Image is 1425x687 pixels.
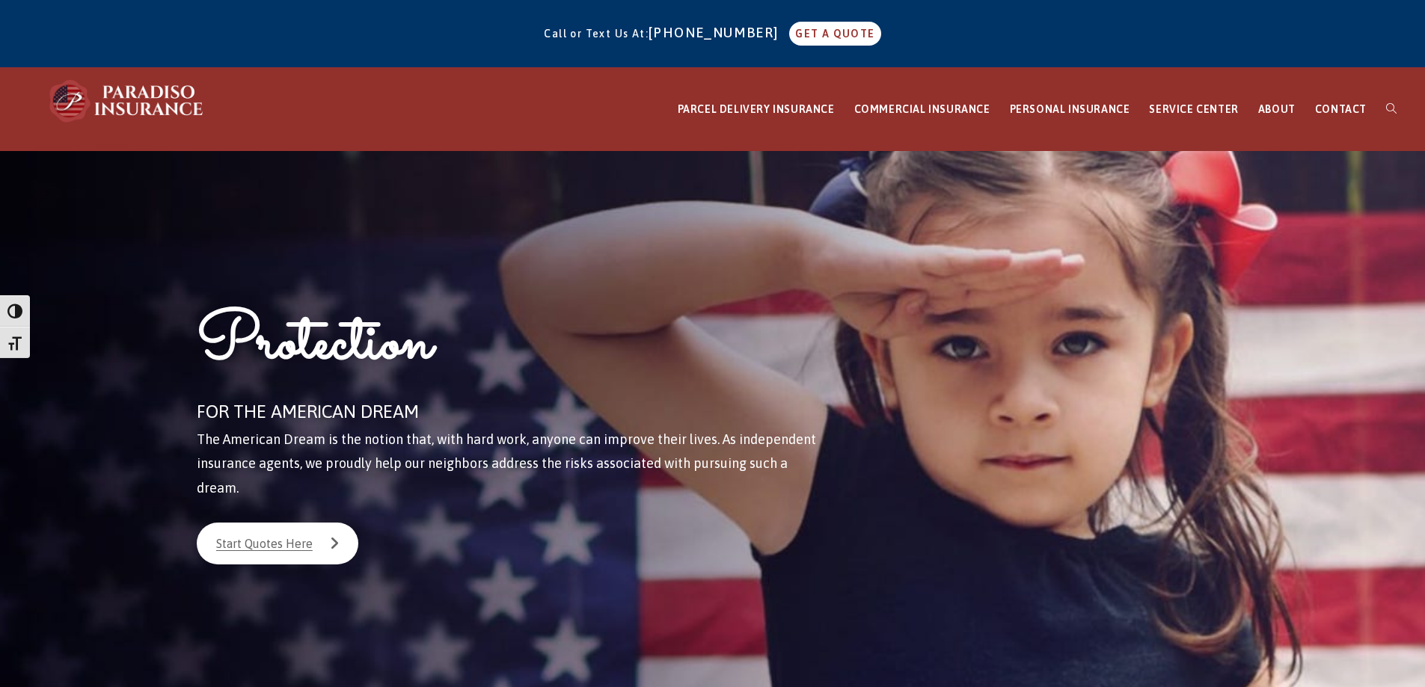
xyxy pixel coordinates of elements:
[544,28,649,40] span: Call or Text Us At:
[197,523,358,564] a: Start Quotes Here
[668,68,845,151] a: PARCEL DELIVERY INSURANCE
[845,68,1000,151] a: COMMERCIAL INSURANCE
[1315,103,1367,115] span: CONTACT
[1248,68,1305,151] a: ABOUT
[1010,103,1130,115] span: PERSONAL INSURANCE
[678,103,835,115] span: PARCEL DELIVERY INSURANCE
[789,22,880,46] a: GET A QUOTE
[1000,68,1140,151] a: PERSONAL INSURANCE
[197,431,816,496] span: The American Dream is the notion that, with hard work, anyone can improve their lives. As indepen...
[1258,103,1296,115] span: ABOUT
[854,103,990,115] span: COMMERCIAL INSURANCE
[1305,68,1376,151] a: CONTACT
[197,401,419,422] span: FOR THE AMERICAN DREAM
[649,25,786,40] a: [PHONE_NUMBER]
[197,301,823,395] h1: Protection
[1149,103,1238,115] span: SERVICE CENTER
[1139,68,1248,151] a: SERVICE CENTER
[45,78,209,123] img: Paradiso Insurance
